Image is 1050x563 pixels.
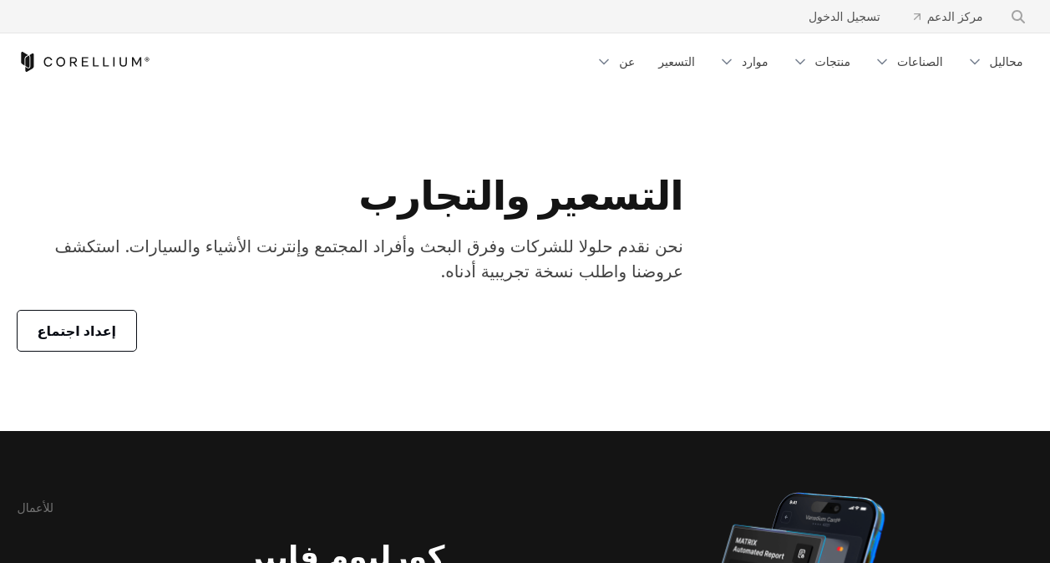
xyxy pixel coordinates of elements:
a: كورليوم هوم [18,52,150,72]
h6: للأعمال [18,500,54,515]
span: إعداد اجتماع [38,321,117,341]
button: بحث [1003,2,1033,32]
font: محاليل [990,53,1023,70]
a: التسعير [648,47,705,77]
h1: التسعير والتجارب [18,170,683,221]
a: تسجيل الدخول [795,2,894,32]
font: الصناعات [897,53,943,70]
div: قائمة التنقل [586,47,1032,77]
font: منتجات [815,53,850,70]
p: نحن نقدم حلولا للشركات وفرق البحث وأفراد المجتمع وإنترنت الأشياء والسيارات. استكشف عروضنا واطلب ن... [18,234,683,284]
div: قائمة التنقل [782,2,1033,32]
font: عن [619,53,635,70]
a: إعداد اجتماع [18,311,137,351]
font: مركز الدعم [927,8,983,25]
font: موارد [742,53,768,70]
